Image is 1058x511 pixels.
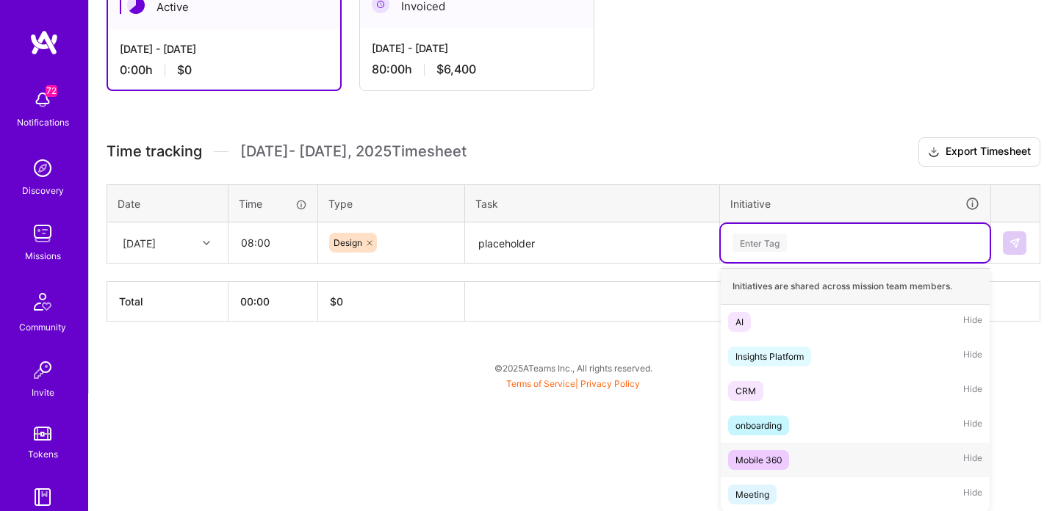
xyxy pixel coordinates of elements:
[177,62,192,78] span: $0
[28,219,57,248] img: teamwork
[334,237,362,248] span: Design
[228,282,318,322] th: 00:00
[735,349,804,364] div: Insights Platform
[28,153,57,183] img: discovery
[963,450,982,470] span: Hide
[735,452,782,468] div: Mobile 360
[963,416,982,435] span: Hide
[28,446,58,462] div: Tokens
[963,347,982,366] span: Hide
[120,41,328,57] div: [DATE] - [DATE]
[123,235,156,250] div: [DATE]
[120,62,328,78] div: 0:00 h
[580,378,640,389] a: Privacy Policy
[25,248,61,264] div: Missions
[229,223,317,262] input: HH:MM
[465,184,720,222] th: Task
[88,349,1058,386] div: © 2025 ATeams Inc., All rights reserved.
[22,183,64,198] div: Discovery
[730,195,980,212] div: Initiative
[28,355,57,385] img: Invite
[107,184,228,222] th: Date
[203,239,210,247] i: icon Chevron
[721,268,990,305] div: Initiatives are shared across mission team members.
[963,312,982,332] span: Hide
[240,142,467,161] span: [DATE] - [DATE] , 2025 Timesheet
[733,231,787,254] div: Enter Tag
[918,137,1040,167] button: Export Timesheet
[372,62,582,77] div: 80:00 h
[29,29,59,56] img: logo
[506,378,575,389] a: Terms of Service
[19,319,66,335] div: Community
[928,145,940,160] i: icon Download
[32,385,54,400] div: Invite
[107,142,202,161] span: Time tracking
[17,115,69,130] div: Notifications
[436,62,476,77] span: $6,400
[34,427,51,441] img: tokens
[735,383,756,399] div: CRM
[735,418,782,433] div: onboarding
[1009,237,1021,249] img: Submit
[239,196,307,211] div: Time
[107,282,228,322] th: Total
[46,85,57,97] span: 72
[28,85,57,115] img: bell
[25,284,60,319] img: Community
[963,485,982,504] span: Hide
[963,381,982,401] span: Hide
[506,378,640,389] span: |
[735,487,769,502] div: Meeting
[735,314,744,330] div: AI
[467,224,718,263] textarea: placeholder
[330,295,343,308] span: $ 0
[318,184,465,222] th: Type
[372,40,582,56] div: [DATE] - [DATE]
